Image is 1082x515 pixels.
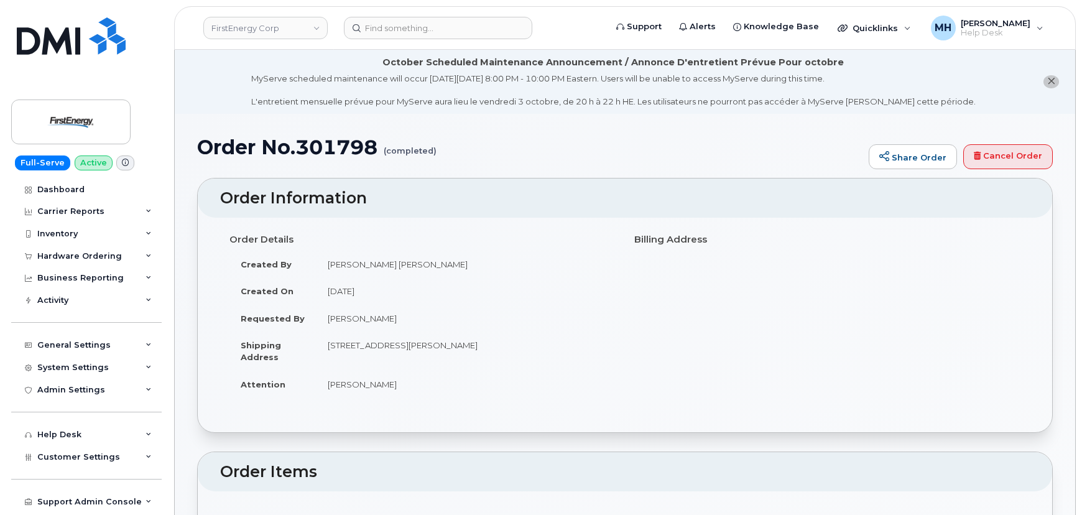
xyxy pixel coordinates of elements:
[197,136,862,158] h1: Order No.301798
[317,251,616,278] td: [PERSON_NAME] [PERSON_NAME]
[241,379,285,389] strong: Attention
[317,277,616,305] td: [DATE]
[384,136,437,155] small: (completed)
[241,340,281,362] strong: Shipping Address
[317,371,616,398] td: [PERSON_NAME]
[869,144,957,169] a: Share Order
[220,463,1030,481] h2: Order Items
[317,305,616,332] td: [PERSON_NAME]
[1043,75,1059,88] button: close notification
[229,234,616,245] h4: Order Details
[241,313,305,323] strong: Requested By
[241,259,292,269] strong: Created By
[963,144,1053,169] a: Cancel Order
[1028,461,1073,506] iframe: Messenger Launcher
[220,190,1030,207] h2: Order Information
[634,234,1020,245] h4: Billing Address
[317,332,616,370] td: [STREET_ADDRESS][PERSON_NAME]
[382,56,844,69] div: October Scheduled Maintenance Announcement / Annonce D'entretient Prévue Pour octobre
[241,286,294,296] strong: Created On
[251,73,976,108] div: MyServe scheduled maintenance will occur [DATE][DATE] 8:00 PM - 10:00 PM Eastern. Users will be u...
